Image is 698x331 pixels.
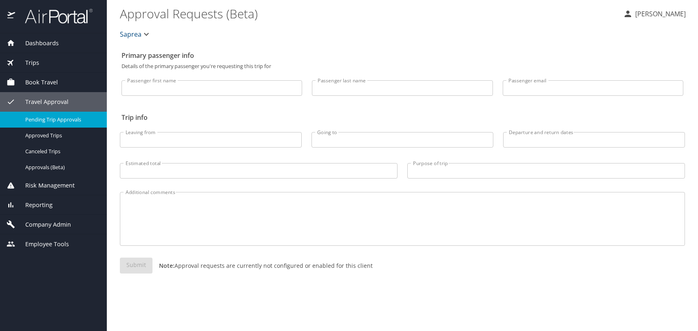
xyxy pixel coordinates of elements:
p: Approval requests are currently not configured or enabled for this client [152,261,373,270]
span: Approved Trips [25,132,97,139]
img: icon-airportal.png [7,8,16,24]
span: Employee Tools [15,240,69,249]
p: Details of the primary passenger you're requesting this trip for [121,64,683,69]
img: airportal-logo.png [16,8,93,24]
button: Saprea [117,26,155,42]
span: Trips [15,58,39,67]
span: Approvals (Beta) [25,163,97,171]
h2: Primary passenger info [121,49,683,62]
span: Pending Trip Approvals [25,116,97,124]
span: Canceled Trips [25,148,97,155]
span: Book Travel [15,78,58,87]
p: [PERSON_NAME] [633,9,686,19]
span: Company Admin [15,220,71,229]
span: Reporting [15,201,53,210]
button: [PERSON_NAME] [620,7,689,21]
h1: Approval Requests (Beta) [120,1,616,26]
h2: Trip info [121,111,683,124]
span: Risk Management [15,181,75,190]
span: Dashboards [15,39,59,48]
strong: Note: [159,262,174,269]
span: Travel Approval [15,97,68,106]
span: Saprea [120,29,141,40]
